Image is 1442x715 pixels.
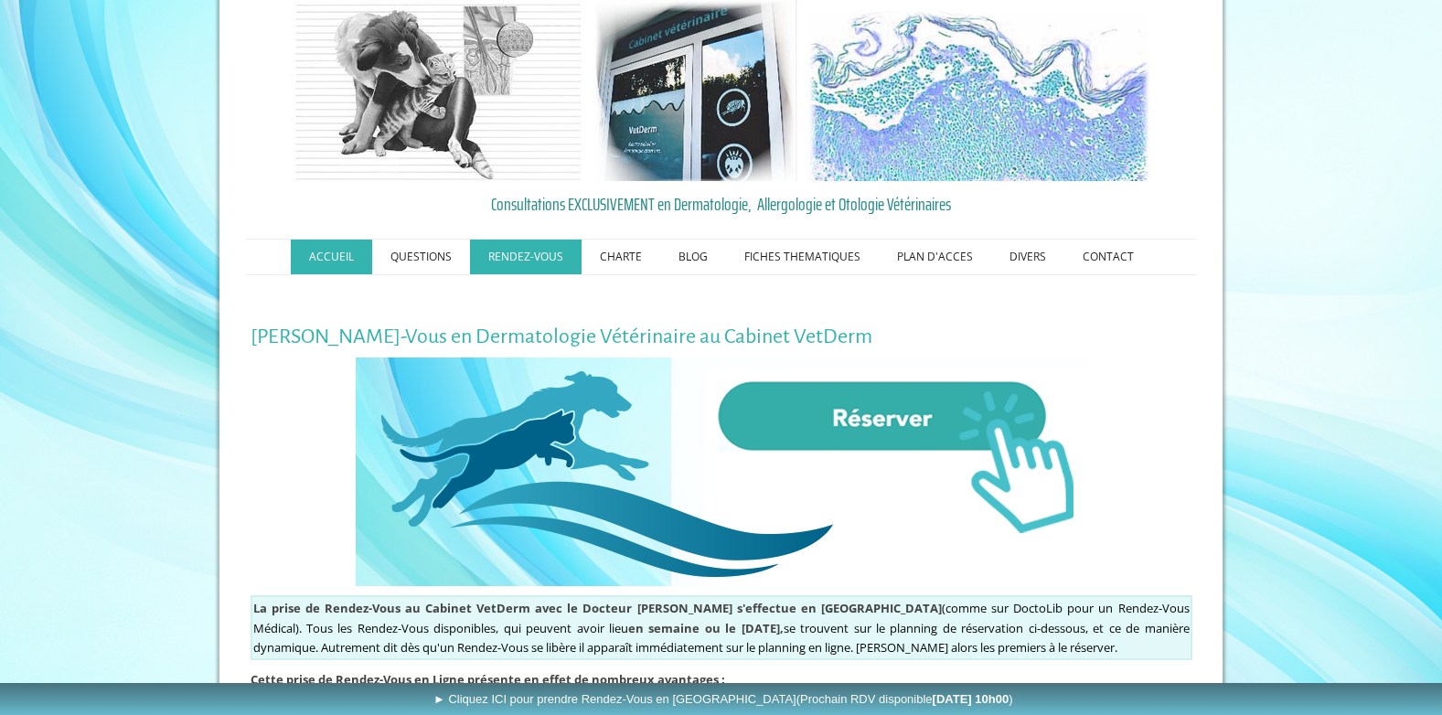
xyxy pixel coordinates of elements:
span: en semaine ou le [DATE], [628,620,784,636]
a: Consultations EXCLUSIVEMENT en Dermatologie, Allergologie et Otologie Vétérinaires [251,190,1192,218]
span: rise de Rendez-Vous en Ligne présente en effet de nombreux avantages : [294,671,725,688]
strong: La prise de Rendez-Vous au Cabinet VetDerm avec le Docteur [PERSON_NAME] s'effectue en [GEOGRAPHI... [253,600,942,616]
h1: [PERSON_NAME]-Vous en Dermatologie Vétérinaire au Cabinet VetDerm [251,325,1192,348]
span: sur DoctoLib pour un Rendez-Vous Médical). Tous les Rendez-Vous disponibles, qui peuvent avoir lieu [253,600,1190,636]
a: RENDEZ-VOUS [470,240,582,274]
a: PLAN D'ACCES [879,240,991,274]
span: ► Cliquez ICI pour prendre Rendez-Vous en [GEOGRAPHIC_DATA] [433,692,1013,706]
a: CHARTE [582,240,660,274]
span: (Prochain RDV disponible ) [796,692,1013,706]
img: Rendez-Vous en Ligne au Cabinet VetDerm [356,357,1087,586]
a: DIVERS [991,240,1064,274]
span: Cette p [251,671,725,688]
a: BLOG [660,240,726,274]
b: [DATE] 10h00 [933,692,1009,706]
span: (comme [253,600,987,616]
a: FICHES THEMATIQUES [726,240,879,274]
a: ACCUEIL [291,240,372,274]
a: CONTACT [1064,240,1152,274]
a: QUESTIONS [372,240,470,274]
